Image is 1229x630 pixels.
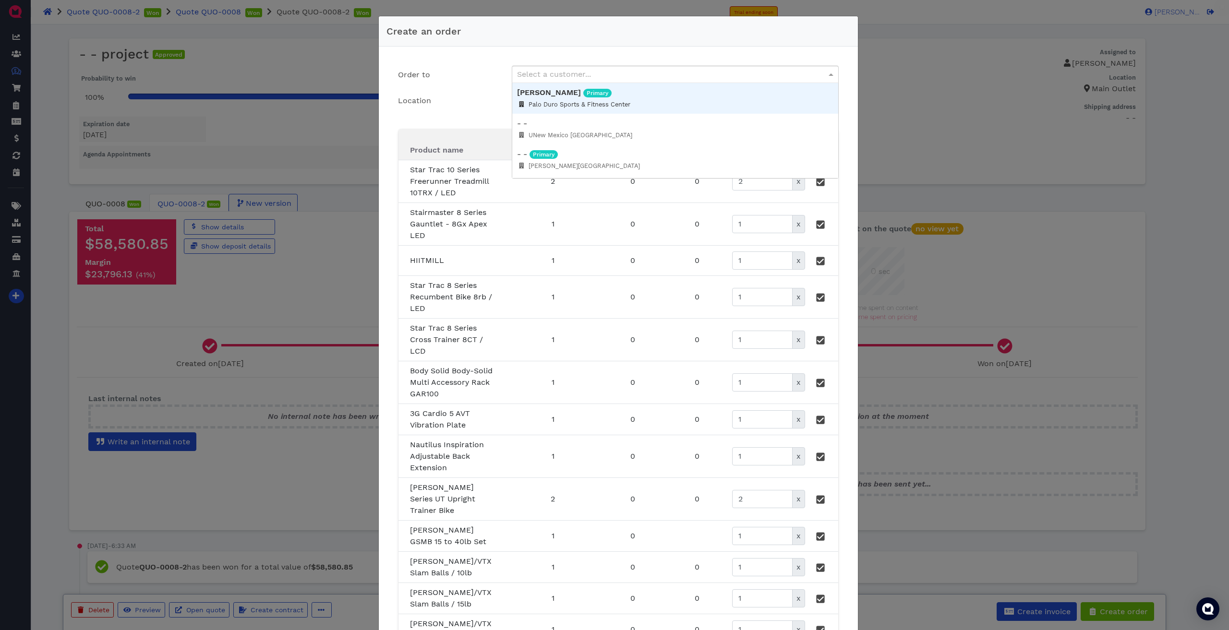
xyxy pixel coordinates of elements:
div: 0 [675,414,719,425]
input: 0 [732,172,793,190]
div: 3G Cardio 5 AVT Vibration Plate [410,408,493,431]
div: 1 [516,255,590,266]
small: [PERSON_NAME][GEOGRAPHIC_DATA] [517,162,640,169]
div: 0 [675,377,719,388]
div: 1 [516,377,590,388]
span: x [792,527,805,545]
div: 0 [613,530,652,542]
div: 1 [516,414,590,425]
div: 0 [613,176,652,187]
input: 0 [732,251,793,270]
div: [PERSON_NAME]/VTX Slam Balls / 15lb [410,587,493,610]
span: Location [398,96,431,105]
span: x [792,589,805,607]
span: x [792,215,805,233]
input: 0 [732,527,793,545]
input: 0 [732,447,793,465]
input: 0 [732,589,793,607]
div: 0 [613,451,652,462]
div: 0 [613,291,652,303]
span: x [792,373,805,392]
div: 0 [613,593,652,604]
small: Palo Duro Sports & Fitness Center [517,101,630,108]
div: 0 [613,414,652,425]
div: 2 [516,493,590,505]
input: 0 [732,410,793,428]
strong: - - [517,119,527,128]
div: 0 [613,561,652,573]
input: 0 [732,288,793,306]
div: 0 [675,291,719,303]
div: [object Object] [512,175,838,206]
div: [PERSON_NAME]/VTX Slam Balls / 10lb [410,556,493,579]
div: 1 [516,530,590,542]
div: 1 [516,561,590,573]
div: 0 [613,377,652,388]
div: [object Object] [512,114,838,144]
div: 1 [516,291,590,303]
div: [PERSON_NAME] Series UT Upright Trainer Bike [410,482,493,516]
span: x [792,331,805,349]
input: 0 [732,373,793,392]
div: [object Object] [512,83,838,114]
input: 0 [732,490,793,508]
input: 0 [732,215,793,233]
span: Order to [398,70,430,79]
div: Select a customer... [512,66,838,83]
div: Star Trac 8 Series Recumbent Bike 8rb / LED [410,280,493,314]
span: x [792,490,805,508]
strong: [PERSON_NAME] [517,88,581,97]
div: Body Solid Body-Solid Multi Accessory Rack GAR100 [410,365,493,400]
div: Stairmaster 8 Series Gauntlet - 8Gx Apex LED [410,207,493,241]
div: 2 [516,176,590,187]
div: 0 [675,255,719,266]
div: HIITMILL [410,255,493,266]
span: Primary [533,151,554,158]
div: 0 [675,493,719,505]
div: [object Object] [512,144,838,175]
span: x [792,447,805,465]
div: 0 [675,334,719,345]
div: Star Trac 8 Series Cross Trainer 8CT / LCD [410,322,493,357]
input: 0 [732,331,793,349]
div: 0 [675,451,719,462]
div: 0 [675,176,719,187]
span: x [792,410,805,428]
div: 0 [613,334,652,345]
span: Product name [410,145,463,155]
strong: - - [517,149,527,158]
span: x [792,172,805,190]
div: 0 [675,561,719,573]
div: 1 [516,451,590,462]
div: Open Intercom Messenger [1196,597,1219,620]
span: Create an order [386,25,461,37]
div: 1 [516,334,590,345]
span: x [792,558,805,576]
div: 0 [613,218,652,230]
div: Nautilus Inspiration Adjustable Back Extension [410,439,493,474]
span: x [792,288,805,306]
input: 0 [732,558,793,576]
div: 1 [516,593,590,604]
div: Star Trac 10 Series Freerunner Treadmill 10TRX / LED [410,164,493,199]
div: 0 [675,593,719,604]
span: x [792,251,805,270]
div: 0 [675,218,719,230]
div: 0 [613,493,652,505]
div: 1 [516,218,590,230]
div: 0 [613,255,652,266]
div: [PERSON_NAME] GSMB 15 to 40lb Set [410,524,493,547]
span: Primary [587,90,608,96]
small: UNew Mexico [GEOGRAPHIC_DATA] [517,131,632,139]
